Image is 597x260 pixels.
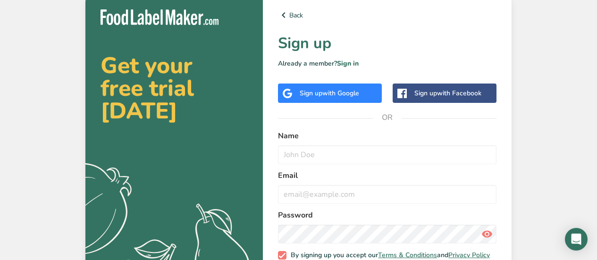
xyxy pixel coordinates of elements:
input: email@example.com [278,185,496,204]
a: Privacy Policy [448,251,490,260]
label: Email [278,170,496,181]
input: John Doe [278,145,496,164]
h2: Get your free trial [DATE] [101,54,248,122]
label: Name [278,130,496,142]
span: OR [373,103,402,132]
a: Back [278,9,496,21]
a: Terms & Conditions [378,251,437,260]
div: Sign up [300,88,359,98]
label: Password [278,210,496,221]
span: with Facebook [437,89,481,98]
span: with Google [322,89,359,98]
a: Sign in [337,59,359,68]
div: Open Intercom Messenger [565,228,588,251]
p: Already a member? [278,59,496,68]
div: Sign up [414,88,481,98]
span: By signing up you accept our and [286,251,490,260]
h1: Sign up [278,32,496,55]
img: Food Label Maker [101,9,219,25]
